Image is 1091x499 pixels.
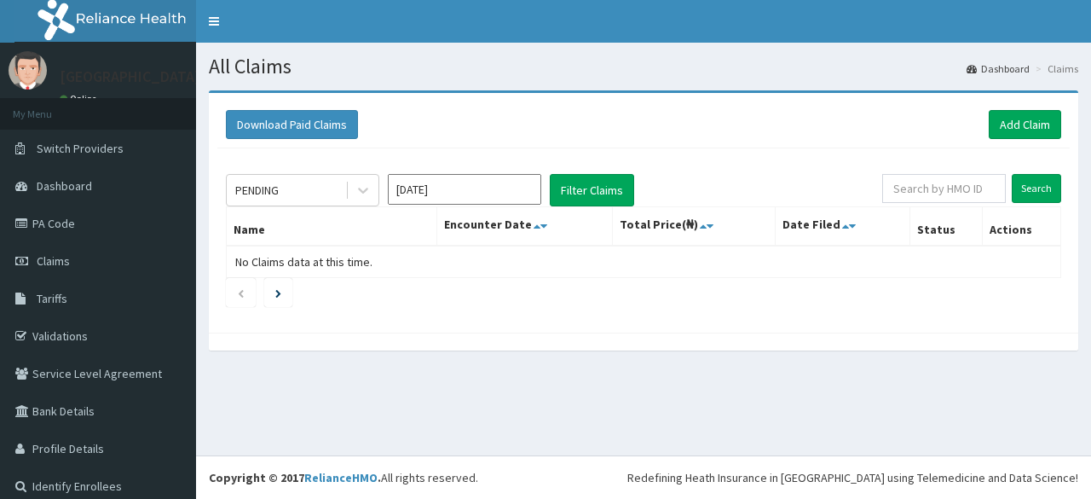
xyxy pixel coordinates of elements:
[209,470,381,485] strong: Copyright © 2017 .
[982,207,1060,247] th: Actions
[550,174,634,206] button: Filter Claims
[909,207,982,247] th: Status
[37,253,70,269] span: Claims
[989,110,1061,139] a: Add Claim
[275,285,281,300] a: Next page
[60,69,200,84] p: [GEOGRAPHIC_DATA]
[627,469,1078,486] div: Redefining Heath Insurance in [GEOGRAPHIC_DATA] using Telemedicine and Data Science!
[37,291,67,306] span: Tariffs
[612,207,775,247] th: Total Price(₦)
[882,174,1006,203] input: Search by HMO ID
[9,51,47,90] img: User Image
[227,207,437,247] th: Name
[1012,174,1061,203] input: Search
[304,470,378,485] a: RelianceHMO
[436,207,612,247] th: Encounter Date
[237,285,245,300] a: Previous page
[775,207,909,247] th: Date Filed
[235,182,279,199] div: PENDING
[967,61,1030,76] a: Dashboard
[37,178,92,194] span: Dashboard
[226,110,358,139] button: Download Paid Claims
[235,254,372,270] span: No Claims data at this time.
[388,174,541,205] input: Select Month and Year
[37,141,124,156] span: Switch Providers
[209,55,1078,78] h1: All Claims
[1031,61,1078,76] li: Claims
[196,455,1091,499] footer: All rights reserved.
[60,93,101,105] a: Online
